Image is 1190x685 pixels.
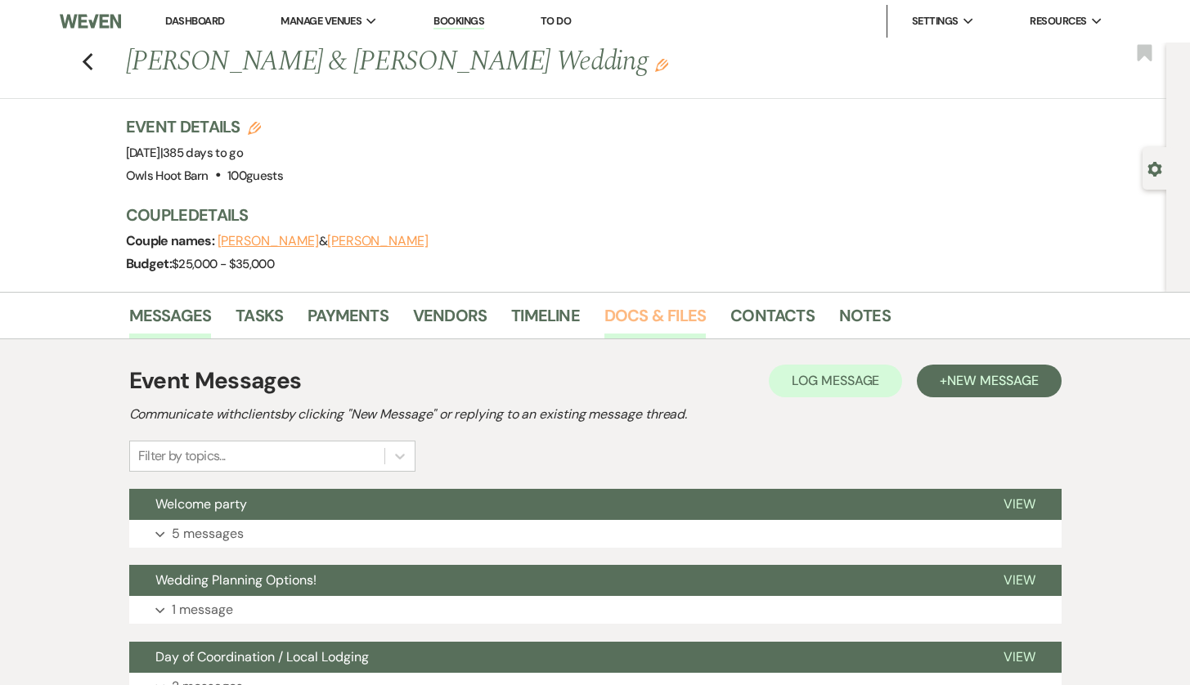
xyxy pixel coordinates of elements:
[1004,495,1035,513] span: View
[655,57,668,72] button: Edit
[129,364,302,398] h1: Event Messages
[126,115,284,138] h3: Event Details
[977,642,1062,673] button: View
[126,255,173,272] span: Budget:
[165,14,224,28] a: Dashboard
[1030,13,1086,29] span: Resources
[126,204,1042,226] h3: Couple Details
[218,235,319,248] button: [PERSON_NAME]
[129,565,977,596] button: Wedding Planning Options!
[172,599,233,620] p: 1 message
[129,405,1062,424] h2: Communicate with clients by clicking "New Message" or replying to an existing message thread.
[129,489,977,520] button: Welcome party
[977,565,1062,596] button: View
[138,446,226,466] div: Filter by topics...
[160,145,243,161] span: |
[917,365,1061,397] button: +New Message
[129,520,1062,548] button: 5 messages
[604,302,706,338] a: Docs & Files
[839,302,891,338] a: Notes
[1004,648,1035,665] span: View
[60,4,121,38] img: Weven Logo
[126,43,859,82] h1: [PERSON_NAME] & [PERSON_NAME] Wedding
[129,302,212,338] a: Messages
[413,302,487,338] a: Vendors
[327,235,429,248] button: [PERSON_NAME]
[163,145,243,161] span: 385 days to go
[218,233,429,249] span: &
[126,168,209,184] span: Owls Hoot Barn
[155,648,369,665] span: Day of Coordination / Local Lodging
[172,256,274,272] span: $25,000 - $35,000
[227,168,283,184] span: 100 guests
[1004,571,1035,589] span: View
[236,302,283,338] a: Tasks
[541,14,571,28] a: To Do
[769,365,902,397] button: Log Message
[129,596,1062,624] button: 1 message
[308,302,388,338] a: Payments
[792,372,879,389] span: Log Message
[730,302,815,338] a: Contacts
[155,495,247,513] span: Welcome party
[511,302,580,338] a: Timeline
[977,489,1062,520] button: View
[433,14,484,29] a: Bookings
[947,372,1038,389] span: New Message
[912,13,959,29] span: Settings
[281,13,361,29] span: Manage Venues
[126,145,244,161] span: [DATE]
[126,232,218,249] span: Couple names:
[1147,160,1162,176] button: Open lead details
[172,523,244,544] p: 5 messages
[155,571,317,589] span: Wedding Planning Options!
[129,642,977,673] button: Day of Coordination / Local Lodging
